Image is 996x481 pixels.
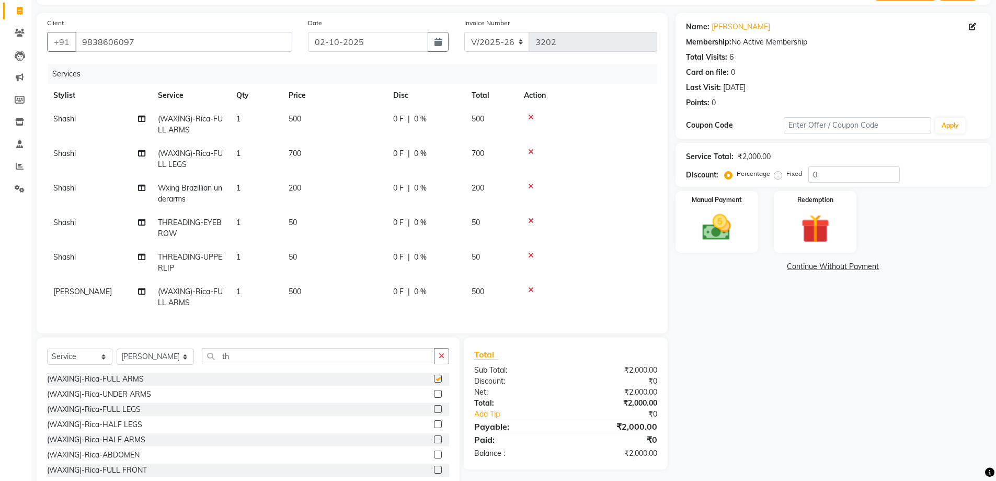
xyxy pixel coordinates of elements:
[686,37,980,48] div: No Active Membership
[723,82,746,93] div: [DATE]
[737,169,770,178] label: Percentage
[289,183,301,193] span: 200
[464,18,510,28] label: Invoice Number
[472,149,484,158] span: 700
[465,84,518,107] th: Total
[472,252,480,262] span: 50
[472,183,484,193] span: 200
[393,183,404,194] span: 0 F
[48,64,665,84] div: Services
[792,211,839,247] img: _gift.svg
[158,183,222,204] span: Wxing Brazillian underarms
[786,169,802,178] label: Fixed
[53,218,76,227] span: Shashi
[472,218,480,227] span: 50
[935,118,965,133] button: Apply
[158,149,223,169] span: (WAXING)-Rica-FULL LEGS
[686,120,784,131] div: Coupon Code
[466,448,566,459] div: Balance :
[414,183,427,194] span: 0 %
[158,218,222,238] span: THREADING-EYEBROW
[729,52,734,63] div: 6
[158,252,222,273] span: THREADING-UPPERLIP
[289,252,297,262] span: 50
[731,67,735,78] div: 0
[472,287,484,296] span: 500
[53,114,76,124] span: Shashi
[414,286,427,297] span: 0 %
[393,148,404,159] span: 0 F
[393,217,404,228] span: 0 F
[686,82,721,93] div: Last Visit:
[47,374,144,385] div: (WAXING)-Rica-FULL ARMS
[236,183,241,193] span: 1
[566,420,665,433] div: ₹2,000.00
[289,287,301,296] span: 500
[289,149,301,158] span: 700
[686,97,709,108] div: Points:
[582,409,665,420] div: ₹0
[414,217,427,228] span: 0 %
[408,217,410,228] span: |
[784,117,931,133] input: Enter Offer / Coupon Code
[408,183,410,194] span: |
[387,84,465,107] th: Disc
[236,149,241,158] span: 1
[53,287,112,296] span: [PERSON_NAME]
[466,433,566,446] div: Paid:
[408,252,410,263] span: |
[797,195,833,205] label: Redemption
[47,84,152,107] th: Stylist
[47,434,145,445] div: (WAXING)-Rica-HALF ARMS
[158,114,223,135] span: (WAXING)-Rica-FULL ARMS
[47,32,76,52] button: +91
[566,433,665,446] div: ₹0
[202,348,434,364] input: Search or Scan
[738,151,771,162] div: ₹2,000.00
[566,365,665,376] div: ₹2,000.00
[47,450,140,461] div: (WAXING)-Rica-ABDOMEN
[236,114,241,124] span: 1
[75,32,292,52] input: Search by Name/Mobile/Email/Code
[53,183,76,193] span: Shashi
[566,398,665,409] div: ₹2,000.00
[393,252,404,263] span: 0 F
[686,67,729,78] div: Card on file:
[686,52,727,63] div: Total Visits:
[289,218,297,227] span: 50
[236,252,241,262] span: 1
[230,84,282,107] th: Qty
[152,84,230,107] th: Service
[686,21,709,32] div: Name:
[47,18,64,28] label: Client
[566,448,665,459] div: ₹2,000.00
[47,404,141,415] div: (WAXING)-Rica-FULL LEGS
[686,37,731,48] div: Membership:
[236,218,241,227] span: 1
[686,151,734,162] div: Service Total:
[518,84,657,107] th: Action
[47,419,142,430] div: (WAXING)-Rica-HALF LEGS
[474,349,498,360] span: Total
[53,252,76,262] span: Shashi
[53,149,76,158] span: Shashi
[414,252,427,263] span: 0 %
[678,261,989,272] a: Continue Without Payment
[414,114,427,125] span: 0 %
[566,387,665,398] div: ₹2,000.00
[466,398,566,409] div: Total:
[466,387,566,398] div: Net:
[712,97,716,108] div: 0
[408,114,410,125] span: |
[692,195,742,205] label: Manual Payment
[308,18,322,28] label: Date
[414,148,427,159] span: 0 %
[236,287,241,296] span: 1
[712,21,770,32] a: [PERSON_NAME]
[466,376,566,387] div: Discount:
[466,365,566,376] div: Sub Total:
[158,287,223,307] span: (WAXING)-Rica-FULL ARMS
[47,465,147,476] div: (WAXING)-Rica-FULL FRONT
[408,286,410,297] span: |
[566,376,665,387] div: ₹0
